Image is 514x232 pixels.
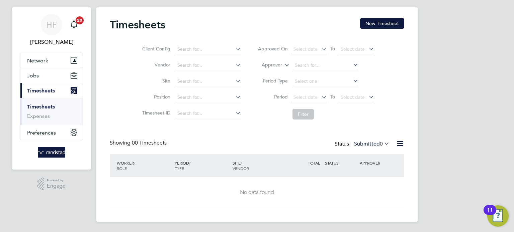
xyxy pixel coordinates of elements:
[360,18,404,29] button: New Timesheet
[258,94,288,100] label: Period
[110,140,168,147] div: Showing
[175,109,241,118] input: Search for...
[27,87,55,94] span: Timesheets
[293,94,318,100] span: Select date
[241,160,242,166] span: /
[76,16,84,24] span: 20
[37,178,66,190] a: Powered byEngage
[175,93,241,102] input: Search for...
[20,53,83,68] button: Network
[132,140,167,146] span: 00 Timesheets
[27,103,55,110] a: Timesheets
[231,157,289,174] div: SITE
[116,189,398,196] div: No data found
[140,46,170,52] label: Client Config
[117,166,127,171] span: ROLE
[380,141,383,147] span: 0
[20,14,83,46] a: HF[PERSON_NAME]
[328,92,337,101] span: To
[27,57,48,64] span: Network
[20,125,83,140] button: Preferences
[292,61,358,70] input: Search for...
[20,83,83,98] button: Timesheets
[140,110,170,116] label: Timesheet ID
[140,94,170,100] label: Position
[173,157,231,174] div: PERIOD
[487,210,493,219] div: 11
[233,166,249,171] span: VENDOR
[27,113,50,119] a: Expenses
[20,68,83,83] button: Jobs
[115,157,173,174] div: WORKER
[67,14,81,35] a: 20
[354,141,390,147] label: Submitted
[175,166,184,171] span: TYPE
[189,160,190,166] span: /
[292,77,358,86] input: Select one
[252,62,282,68] label: Approver
[47,178,66,183] span: Powered by
[20,38,83,46] span: Hollie Furby
[335,140,391,149] div: Status
[140,62,170,68] label: Vendor
[38,147,66,158] img: randstad-logo-retina.png
[46,20,57,29] span: HF
[20,98,83,125] div: Timesheets
[20,147,83,158] a: Go to home page
[323,157,358,169] div: STATUS
[293,46,318,52] span: Select date
[308,160,320,166] span: TOTAL
[47,183,66,189] span: Engage
[487,205,509,227] button: Open Resource Center, 11 new notifications
[175,61,241,70] input: Search for...
[27,130,56,136] span: Preferences
[258,78,288,84] label: Period Type
[341,46,365,52] span: Select date
[341,94,365,100] span: Select date
[110,18,165,31] h2: Timesheets
[258,46,288,52] label: Approved On
[175,45,241,54] input: Search for...
[292,109,314,120] button: Filter
[328,44,337,53] span: To
[12,7,91,170] nav: Main navigation
[358,157,393,169] div: APPROVER
[134,160,135,166] span: /
[140,78,170,84] label: Site
[27,72,39,79] span: Jobs
[175,77,241,86] input: Search for...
